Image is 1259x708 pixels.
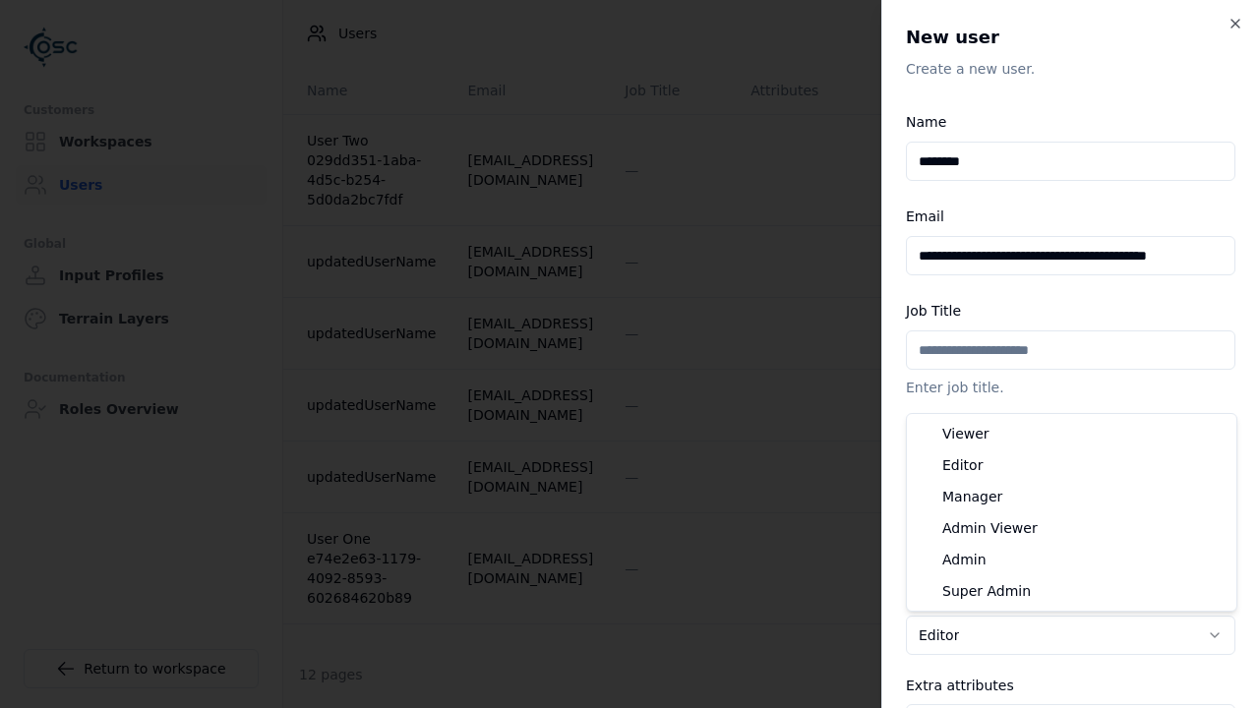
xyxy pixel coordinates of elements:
span: Admin [942,550,987,569]
span: Manager [942,487,1002,506]
span: Viewer [942,424,989,443]
span: Admin Viewer [942,518,1038,538]
span: Super Admin [942,581,1031,601]
span: Editor [942,455,983,475]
